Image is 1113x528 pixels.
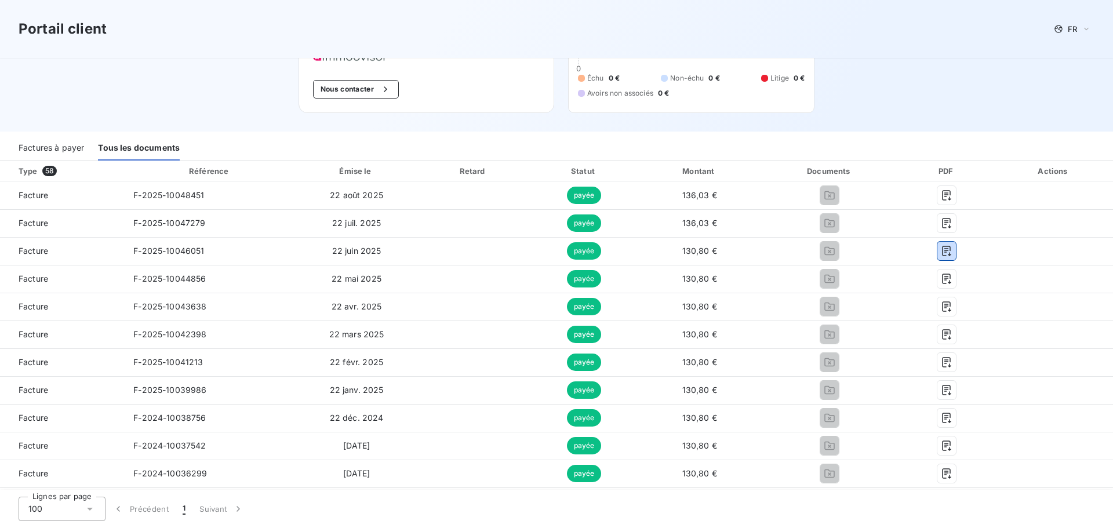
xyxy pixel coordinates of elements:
[682,274,717,283] span: 130,80 €
[330,190,383,200] span: 22 août 2025
[9,384,115,396] span: Facture
[19,19,107,39] h3: Portail client
[332,218,381,228] span: 22 juil. 2025
[329,329,384,339] span: 22 mars 2025
[332,246,381,256] span: 22 juin 2025
[567,381,602,399] span: payée
[658,88,669,99] span: 0 €
[133,440,206,450] span: F-2024-10037542
[332,274,381,283] span: 22 mai 2025
[343,440,370,450] span: [DATE]
[587,73,604,83] span: Échu
[567,437,602,454] span: payée
[42,166,57,176] span: 58
[997,165,1111,177] div: Actions
[9,440,115,451] span: Facture
[641,165,758,177] div: Montant
[343,468,370,478] span: [DATE]
[9,412,115,424] span: Facture
[133,301,206,311] span: F-2025-10043638
[133,468,207,478] span: F-2024-10036299
[98,136,180,161] div: Tous les documents
[192,497,251,521] button: Suivant
[189,166,228,176] div: Référence
[567,270,602,287] span: payée
[133,190,204,200] span: F-2025-10048451
[330,357,383,367] span: 22 févr. 2025
[9,329,115,340] span: Facture
[9,190,115,201] span: Facture
[567,326,602,343] span: payée
[330,413,384,423] span: 22 déc. 2024
[682,329,717,339] span: 130,80 €
[567,298,602,315] span: payée
[19,136,84,161] div: Factures à payer
[682,301,717,311] span: 130,80 €
[770,73,789,83] span: Litige
[133,274,206,283] span: F-2025-10044856
[12,165,122,177] div: Type
[133,413,206,423] span: F-2024-10038756
[9,356,115,368] span: Facture
[330,385,384,395] span: 22 janv. 2025
[9,273,115,285] span: Facture
[682,357,717,367] span: 130,80 €
[133,246,204,256] span: F-2025-10046051
[9,217,115,229] span: Facture
[901,165,992,177] div: PDF
[9,301,115,312] span: Facture
[682,190,717,200] span: 136,03 €
[763,165,897,177] div: Documents
[609,73,620,83] span: 0 €
[420,165,527,177] div: Retard
[682,413,717,423] span: 130,80 €
[9,245,115,257] span: Facture
[133,385,206,395] span: F-2025-10039986
[9,468,115,479] span: Facture
[567,409,602,427] span: payée
[576,64,581,73] span: 0
[587,88,653,99] span: Avoirs non associés
[313,80,399,99] button: Nous contacter
[708,73,719,83] span: 0 €
[106,497,176,521] button: Précédent
[176,497,192,521] button: 1
[28,503,42,515] span: 100
[332,301,382,311] span: 22 avr. 2025
[567,242,602,260] span: payée
[532,165,636,177] div: Statut
[682,246,717,256] span: 130,80 €
[1068,24,1077,34] span: FR
[682,218,717,228] span: 136,03 €
[567,214,602,232] span: payée
[670,73,704,83] span: Non-échu
[682,468,717,478] span: 130,80 €
[133,329,206,339] span: F-2025-10042398
[682,440,717,450] span: 130,80 €
[133,218,205,228] span: F-2025-10047279
[682,385,717,395] span: 130,80 €
[183,503,185,515] span: 1
[567,187,602,204] span: payée
[298,165,415,177] div: Émise le
[133,357,203,367] span: F-2025-10041213
[567,465,602,482] span: payée
[794,73,805,83] span: 0 €
[567,354,602,371] span: payée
